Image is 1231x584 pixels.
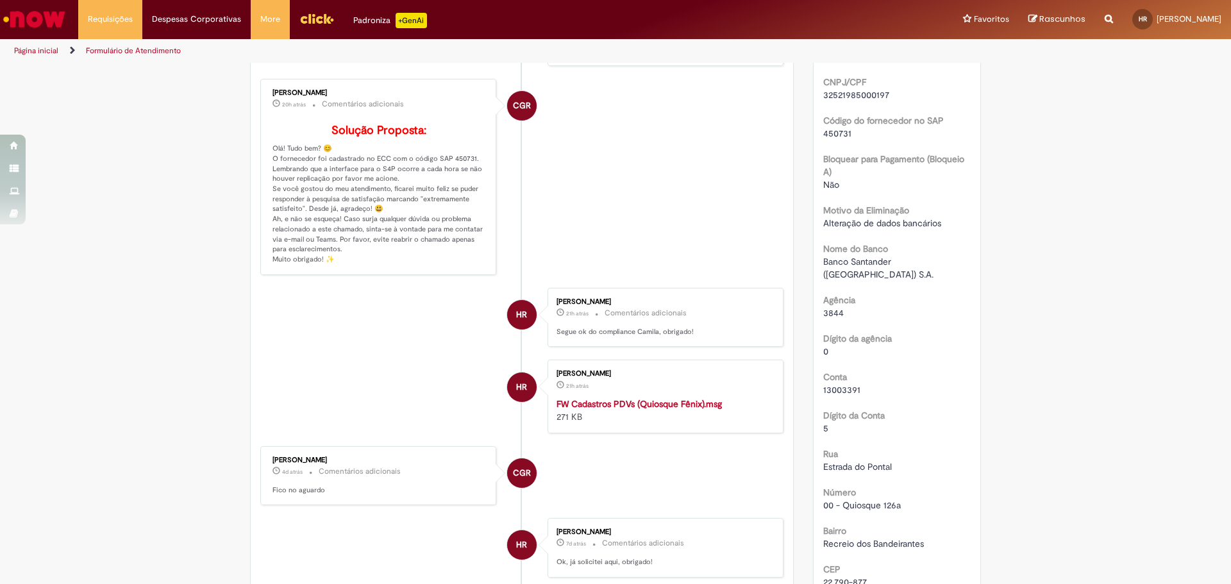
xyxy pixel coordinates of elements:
div: [PERSON_NAME] [272,89,486,97]
small: Comentários adicionais [602,538,684,549]
span: Estrada do Pontal [823,461,892,472]
div: Camila Garcia Rafael [507,458,537,488]
span: Recreio dos Bandeirantes [823,538,924,549]
p: Segue ok do compliance Camila, obrigado! [557,327,770,337]
ul: Trilhas de página [10,39,811,63]
p: Fico no aguardo [272,485,486,496]
b: Solução Proposta: [331,123,426,138]
a: Rascunhos [1028,13,1085,26]
span: 5 [823,422,828,434]
b: Agência [823,294,855,306]
a: Formulário de Atendimento [86,46,181,56]
span: Favoritos [974,13,1009,26]
div: Hugo Alves da Rocha [507,300,537,330]
div: 271 KB [557,397,770,423]
span: 450731 [823,128,851,139]
span: 13003391 [823,384,860,396]
small: Comentários adicionais [322,99,404,110]
div: Padroniza [353,13,427,28]
p: +GenAi [396,13,427,28]
a: Página inicial [14,46,58,56]
img: ServiceNow [1,6,67,32]
span: 00 - Quiosque 126a [823,499,901,511]
span: Banco Santander ([GEOGRAPHIC_DATA]) S.A. [823,256,934,280]
img: click_logo_yellow_360x200.png [299,9,334,28]
b: Código do fornecedor no SAP [823,115,944,126]
p: Olá! Tudo bem? 😊 O fornecedor foi cadastrado no ECC com o código SAP 450731. Lembrando que a inte... [272,124,486,264]
b: Bloquear para Pagamento (Bloqueio A) [823,153,964,178]
div: Hugo Alves da Rocha [507,372,537,402]
b: Rua [823,448,838,460]
b: Número [823,487,856,498]
span: 21h atrás [566,310,589,317]
span: 3844 [823,307,844,319]
b: Dígito da agência [823,333,892,344]
div: [PERSON_NAME] [557,298,770,306]
span: HR [516,299,527,330]
time: 27/08/2025 15:44:20 [282,101,306,108]
b: Bairro [823,525,846,537]
time: 27/08/2025 14:32:45 [566,382,589,390]
small: Comentários adicionais [605,308,687,319]
span: 4d atrás [282,468,303,476]
span: 0 [823,346,828,357]
span: More [260,13,280,26]
span: [PERSON_NAME] [1157,13,1221,24]
span: Requisições [88,13,133,26]
span: Despesas Corporativas [152,13,241,26]
span: Não [823,179,839,190]
div: Hugo Alves da Rocha [507,530,537,560]
span: HR [1139,15,1147,23]
span: 32521985000197 [823,89,889,101]
small: Comentários adicionais [319,466,401,477]
span: Rascunhos [1039,13,1085,25]
b: Motivo da Eliminação [823,204,909,216]
b: Nome do Banco [823,243,888,254]
b: Dígito da Conta [823,410,885,421]
b: Conta [823,371,847,383]
div: [PERSON_NAME] [557,528,770,536]
div: [PERSON_NAME] [557,370,770,378]
time: 21/08/2025 14:09:42 [566,540,586,547]
span: 20h atrás [282,101,306,108]
div: Camila Garcia Rafael [507,91,537,121]
span: 21h atrás [566,382,589,390]
span: HR [516,530,527,560]
span: CGR [513,458,531,488]
b: CEP [823,563,841,575]
p: Ok, já solicitei aqui, obrigado! [557,557,770,567]
span: Alteração de dados bancários [823,217,941,229]
span: HR [516,372,527,403]
time: 25/08/2025 09:29:05 [282,468,303,476]
span: CGR [513,90,531,121]
a: FW Cadastros PDVs (Quiosque Fênix).msg [557,398,722,410]
time: 27/08/2025 14:33:08 [566,310,589,317]
b: CNPJ/CPF [823,76,866,88]
span: 7d atrás [566,540,586,547]
div: [PERSON_NAME] [272,456,486,464]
